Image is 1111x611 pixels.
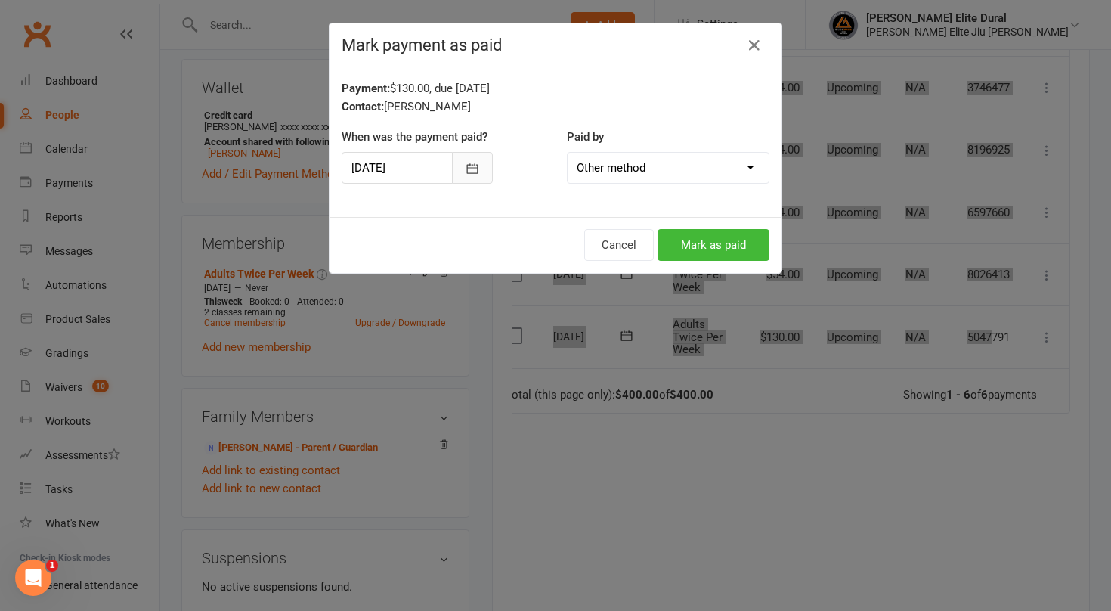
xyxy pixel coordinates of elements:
[342,98,769,116] div: [PERSON_NAME]
[567,128,604,146] label: Paid by
[342,79,769,98] div: $130.00, due [DATE]
[46,560,58,572] span: 1
[342,100,384,113] strong: Contact:
[658,229,769,261] button: Mark as paid
[342,128,487,146] label: When was the payment paid?
[742,33,766,57] button: Close
[15,560,51,596] iframe: Intercom live chat
[342,36,769,54] h4: Mark payment as paid
[342,82,390,95] strong: Payment:
[584,229,654,261] button: Cancel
